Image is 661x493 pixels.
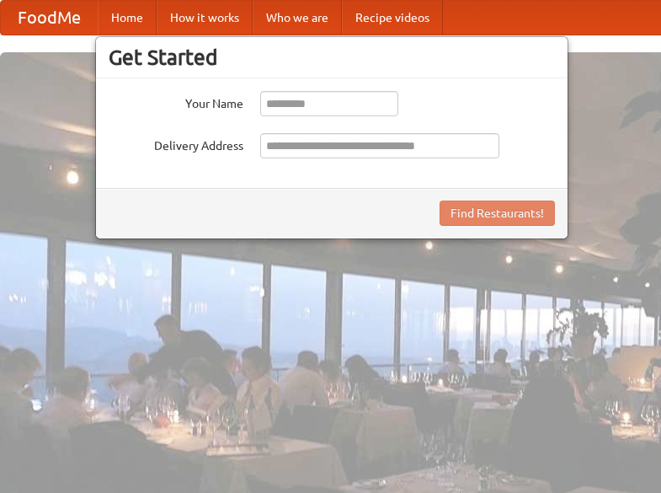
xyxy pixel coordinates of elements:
[109,133,243,154] label: Delivery Address
[109,45,555,70] h3: Get Started
[440,201,555,226] button: Find Restaurants!
[98,1,157,35] a: Home
[1,1,98,35] a: FoodMe
[342,1,443,35] a: Recipe videos
[109,91,243,112] label: Your Name
[157,1,253,35] a: How it works
[253,1,342,35] a: Who we are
